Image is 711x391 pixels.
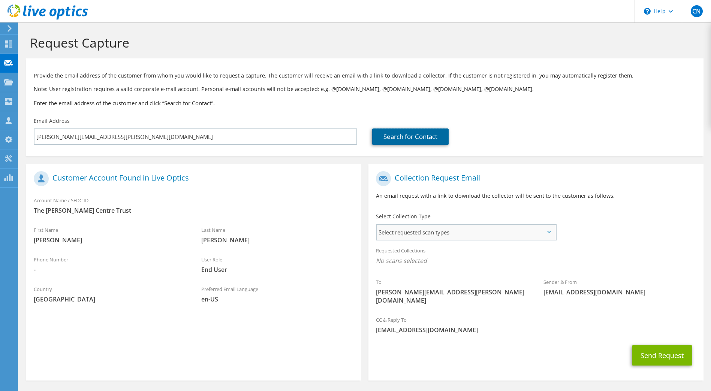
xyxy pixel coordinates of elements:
[194,281,361,307] div: Preferred Email Language
[26,252,194,278] div: Phone Number
[34,236,186,244] span: [PERSON_NAME]
[372,128,449,145] a: Search for Contact
[34,206,353,215] span: The [PERSON_NAME] Centre Trust
[194,222,361,248] div: Last Name
[691,5,703,17] span: CN
[34,117,70,125] label: Email Address
[632,345,692,366] button: Send Request
[34,99,696,107] h3: Enter the email address of the customer and click “Search for Contact”.
[34,266,186,274] span: -
[26,281,194,307] div: Country
[536,274,704,300] div: Sender & From
[543,288,696,296] span: [EMAIL_ADDRESS][DOMAIN_NAME]
[30,35,696,51] h1: Request Capture
[34,72,696,80] p: Provide the email address of the customer from whom you would like to request a capture. The cust...
[201,295,354,303] span: en-US
[376,288,528,304] span: [PERSON_NAME][EMAIL_ADDRESS][PERSON_NAME][DOMAIN_NAME]
[376,326,696,334] span: [EMAIL_ADDRESS][DOMAIN_NAME]
[376,257,696,265] span: No scans selected
[368,243,703,270] div: Requested Collections
[26,193,361,218] div: Account Name / SFDC ID
[34,85,696,93] p: Note: User registration requires a valid corporate e-mail account. Personal e-mail accounts will ...
[368,274,536,308] div: To
[34,171,350,186] h1: Customer Account Found in Live Optics
[194,252,361,278] div: User Role
[201,266,354,274] span: End User
[376,213,431,220] label: Select Collection Type
[26,222,194,248] div: First Name
[644,8,651,15] svg: \n
[376,192,696,200] p: An email request with a link to download the collector will be sent to the customer as follows.
[368,312,703,338] div: CC & Reply To
[376,171,692,186] h1: Collection Request Email
[377,225,555,240] span: Select requested scan types
[34,295,186,303] span: [GEOGRAPHIC_DATA]
[201,236,354,244] span: [PERSON_NAME]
